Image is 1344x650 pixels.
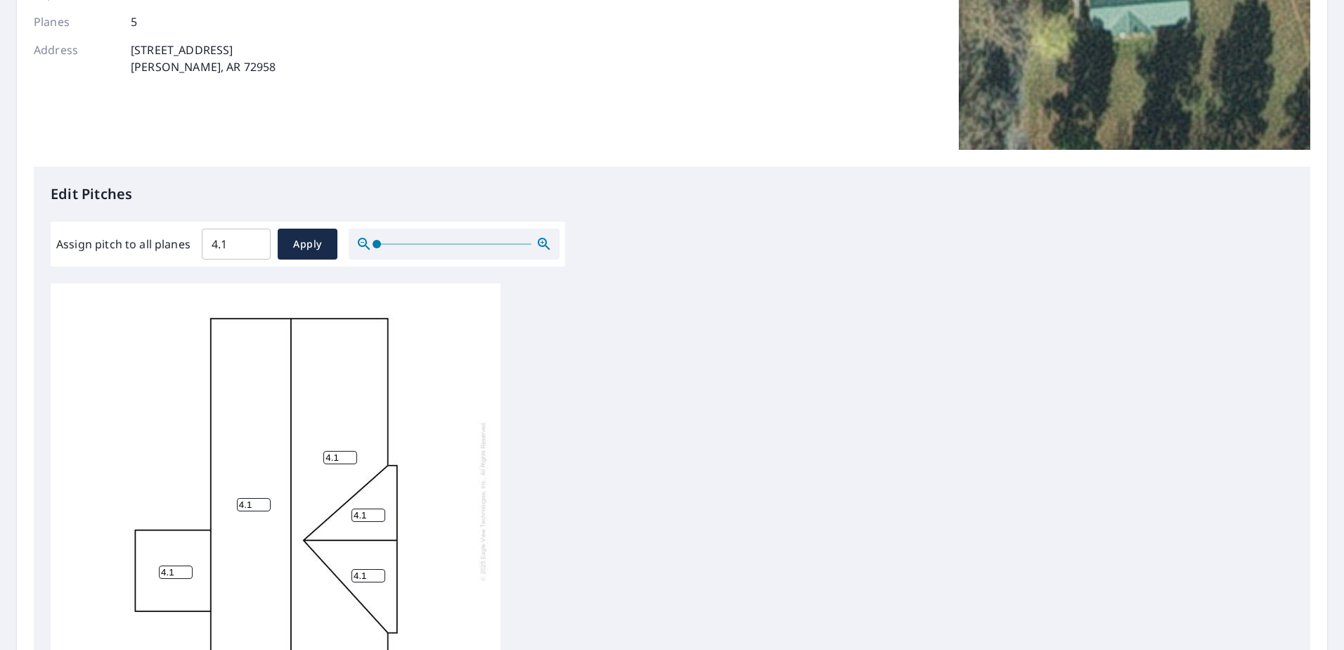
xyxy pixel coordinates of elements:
[131,42,276,75] p: [STREET_ADDRESS] [PERSON_NAME], AR 72958
[34,13,118,30] p: Planes
[131,13,137,30] p: 5
[278,229,337,260] button: Apply
[202,224,271,264] input: 00.0
[34,42,118,75] p: Address
[289,236,326,253] span: Apply
[56,236,190,253] label: Assign pitch to all planes
[51,184,1293,205] p: Edit Pitches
